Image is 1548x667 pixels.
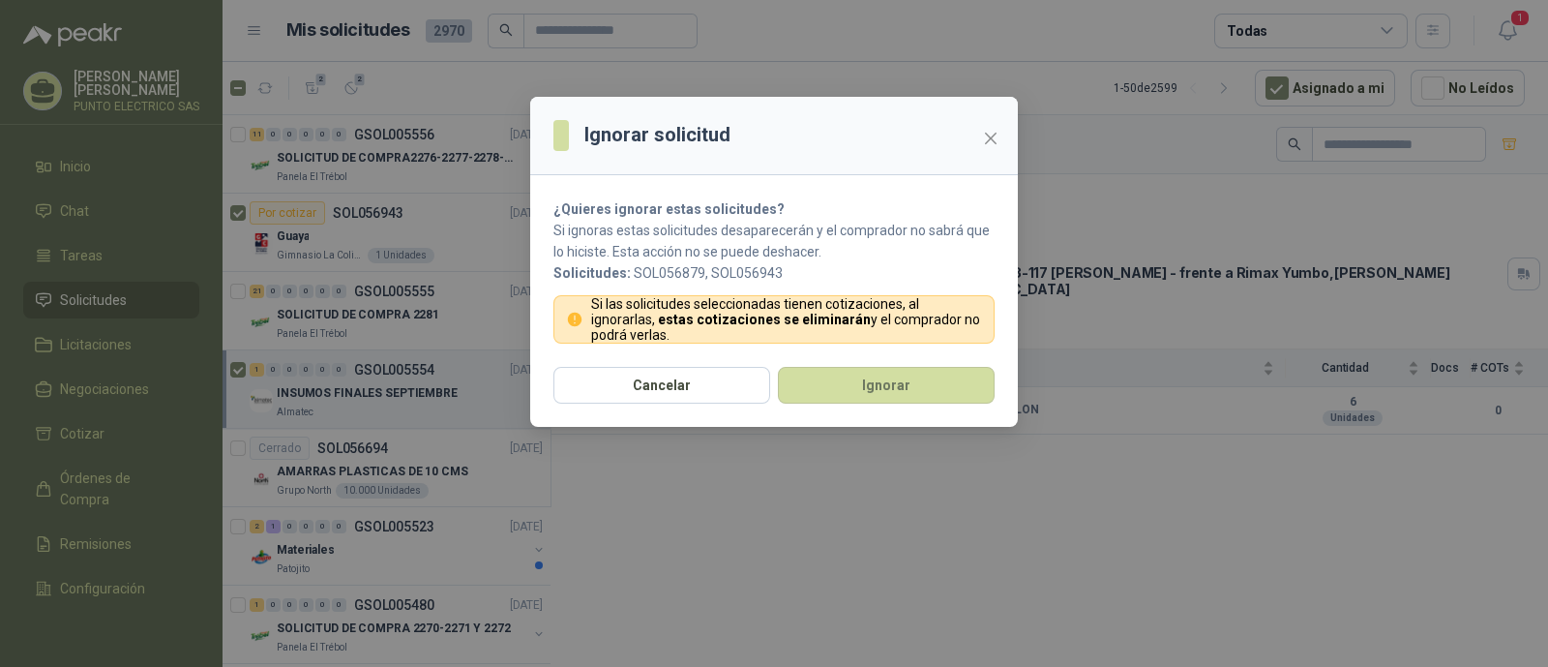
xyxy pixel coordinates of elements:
[591,296,983,343] p: Si las solicitudes seleccionadas tienen cotizaciones, al ignorarlas, y el comprador no podrá verlas.
[983,131,998,146] span: close
[553,262,995,284] p: SOL056879, SOL056943
[553,367,770,404] button: Cancelar
[553,265,631,281] b: Solicitudes:
[778,367,995,404] button: Ignorar
[553,220,995,262] p: Si ignoras estas solicitudes desaparecerán y el comprador no sabrá que lo hiciste. Esta acción no...
[553,201,785,217] strong: ¿Quieres ignorar estas solicitudes?
[975,123,1006,154] button: Close
[584,120,730,150] h3: Ignorar solicitud
[658,312,871,327] strong: estas cotizaciones se eliminarán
